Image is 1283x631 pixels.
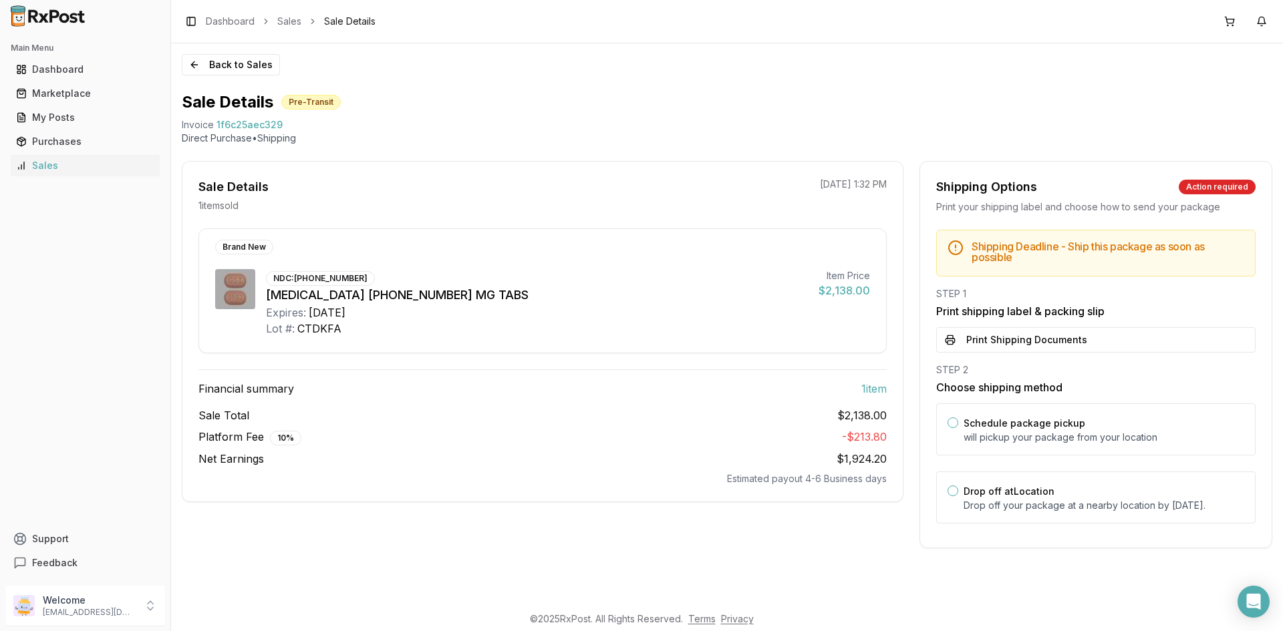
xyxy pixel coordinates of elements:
[11,57,160,81] a: Dashboard
[11,130,160,154] a: Purchases
[936,327,1256,353] button: Print Shipping Documents
[5,131,165,152] button: Purchases
[324,15,376,28] span: Sale Details
[936,200,1256,214] div: Print your shipping label and choose how to send your package
[43,594,136,607] p: Welcome
[13,595,35,616] img: User avatar
[972,241,1244,262] h5: Shipping Deadline - Ship this package as soon as possible
[964,499,1244,512] p: Drop off your package at a nearby location by [DATE] .
[198,451,264,467] span: Net Earnings
[11,154,160,178] a: Sales
[198,199,239,212] p: 1 item sold
[266,286,808,304] div: [MEDICAL_DATA] [PHONE_NUMBER] MG TABS
[32,556,78,570] span: Feedback
[215,269,255,309] img: Biktarvy 50-200-25 MG TABS
[198,407,249,423] span: Sale Total
[266,304,306,321] div: Expires:
[837,452,887,465] span: $1,924.20
[964,485,1054,497] label: Drop off at Location
[5,107,165,128] button: My Posts
[206,15,376,28] nav: breadcrumb
[198,472,887,485] div: Estimated payout 4-6 Business days
[215,240,273,254] div: Brand New
[5,5,91,27] img: RxPost Logo
[16,87,154,100] div: Marketplace
[11,106,160,130] a: My Posts
[5,527,165,551] button: Support
[820,178,887,191] p: [DATE] 1:32 PM
[1238,586,1270,618] div: Open Intercom Messenger
[5,59,165,80] button: Dashboard
[182,54,280,75] button: Back to Sales
[5,551,165,575] button: Feedback
[688,613,716,624] a: Terms
[861,381,887,397] span: 1 item
[198,429,301,445] span: Platform Fee
[270,431,301,445] div: 10 %
[964,417,1085,429] label: Schedule package pickup
[182,91,273,113] h1: Sale Details
[819,269,870,282] div: Item Price
[5,155,165,176] button: Sales
[206,15,255,28] a: Dashboard
[936,303,1256,319] h3: Print shipping label & packing slip
[842,430,887,443] span: - $213.80
[1179,180,1256,194] div: Action required
[297,321,341,337] div: CTDKFA
[936,287,1256,300] div: STEP 1
[11,81,160,106] a: Marketplace
[182,132,1272,145] p: Direct Purchase • Shipping
[11,43,160,53] h2: Main Menu
[964,431,1244,444] p: will pickup your package from your location
[43,607,136,618] p: [EMAIL_ADDRESS][DOMAIN_NAME]
[936,379,1256,395] h3: Choose shipping method
[277,15,301,28] a: Sales
[309,304,345,321] div: [DATE]
[266,271,375,286] div: NDC: [PHONE_NUMBER]
[182,118,214,132] div: Invoice
[198,178,269,196] div: Sale Details
[936,178,1037,196] div: Shipping Options
[217,118,283,132] span: 1f6c25aec329
[281,95,341,110] div: Pre-Transit
[16,63,154,76] div: Dashboard
[198,381,294,397] span: Financial summary
[16,111,154,124] div: My Posts
[16,159,154,172] div: Sales
[936,363,1256,377] div: STEP 2
[837,407,887,423] span: $2,138.00
[16,135,154,148] div: Purchases
[819,282,870,298] div: $2,138.00
[266,321,295,337] div: Lot #:
[5,83,165,104] button: Marketplace
[721,613,754,624] a: Privacy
